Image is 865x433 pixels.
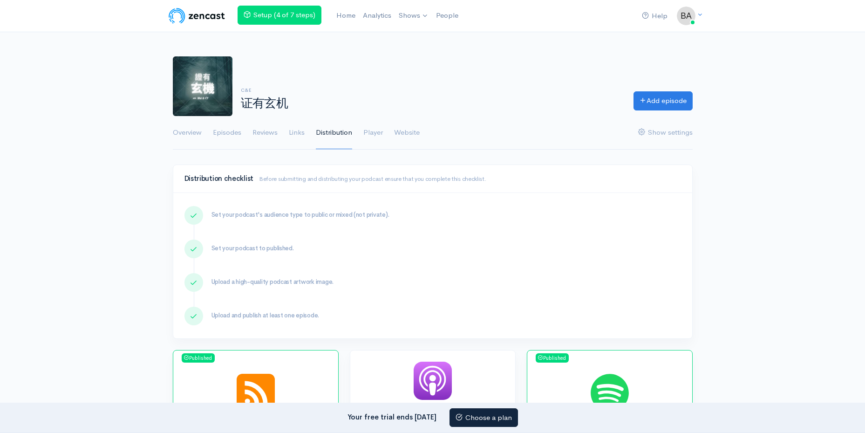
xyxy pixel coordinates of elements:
a: Overview [173,116,202,150]
a: Choose a plan [450,408,518,427]
img: ... [677,7,695,25]
a: Distribution [316,116,352,150]
a: Setup (4 of 7 steps) [238,6,321,25]
span: Set your podcast to published. [211,244,294,252]
a: Help [638,6,671,26]
small: Before submitting and distributing your podcast ensure that you complete this checklist. [259,175,486,183]
a: Reviews [252,116,278,150]
h4: Distribution checklist [184,175,681,183]
span: Upload a high-quality podcast artwork image. [211,278,334,286]
a: Links [289,116,305,150]
strong: Your free trial ends [DATE] [347,412,436,421]
a: Show settings [638,116,693,150]
h1: 证有玄机 [241,97,622,110]
span: Published [182,353,215,363]
a: Player [363,116,383,150]
img: Spotify Podcasts logo [591,374,629,412]
span: Set your podcast's audience type to public or mixed (not private). [211,211,389,219]
a: Add episode [633,91,693,110]
a: Shows [395,6,432,26]
img: Apple Podcasts logo [414,362,452,400]
span: Published [536,353,569,363]
a: People [432,6,462,26]
a: Episodes [213,116,241,150]
h6: C&E [241,88,622,93]
a: Analytics [359,6,395,26]
span: Upload and publish at least one episode. [211,311,320,319]
img: RSS Feed logo [237,374,275,412]
img: ZenCast Logo [167,7,226,25]
a: Home [333,6,359,26]
a: Website [394,116,420,150]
